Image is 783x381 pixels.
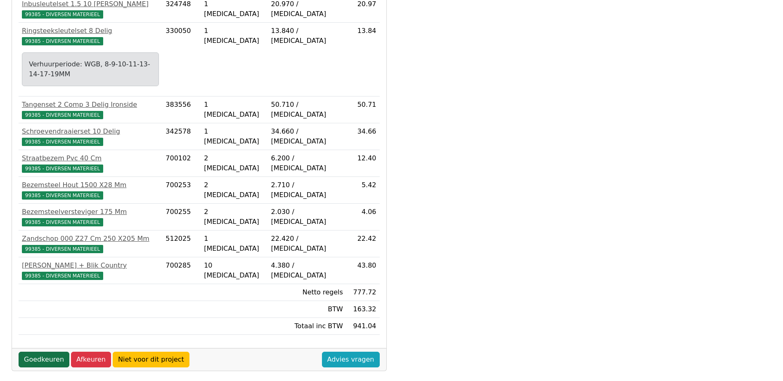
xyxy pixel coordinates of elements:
[22,272,103,280] span: 99385 - DIVERSEN MATERIEEL
[346,301,380,318] td: 163.32
[204,100,264,120] div: 1 [MEDICAL_DATA]
[346,204,380,230] td: 4.06
[204,153,264,173] div: 2 [MEDICAL_DATA]
[346,257,380,284] td: 43.80
[271,261,343,280] div: 4.380 / [MEDICAL_DATA]
[204,207,264,227] div: 2 [MEDICAL_DATA]
[271,207,343,227] div: 2.030 / [MEDICAL_DATA]
[271,26,343,46] div: 13.840 / [MEDICAL_DATA]
[22,245,103,253] span: 99385 - DIVERSEN MATERIEEL
[22,180,159,200] a: Bezemsteel Hout 1500 X28 Mm99385 - DIVERSEN MATERIEEL
[162,177,201,204] td: 700253
[22,100,159,110] div: Tangenset 2 Comp 3 Delig Ironside
[346,230,380,257] td: 22.42
[22,127,159,136] div: Schroevendraaierset 10 Delig
[346,23,380,96] td: 13.84
[22,100,159,120] a: Tangenset 2 Comp 3 Delig Ironside99385 - DIVERSEN MATERIEEL
[22,153,159,173] a: Straatbezem Pvc 40 Cm99385 - DIVERSEN MATERIEEL
[162,150,201,177] td: 700102
[271,127,343,146] div: 34.660 / [MEDICAL_DATA]
[113,352,189,367] a: Niet voor dit project
[267,284,346,301] td: Netto regels
[204,261,264,280] div: 10 [MEDICAL_DATA]
[22,111,103,119] span: 99385 - DIVERSEN MATERIEEL
[22,261,159,280] a: [PERSON_NAME] + Blik Country99385 - DIVERSEN MATERIEEL
[22,153,159,163] div: Straatbezem Pvc 40 Cm
[322,352,380,367] a: Advies vragen
[22,165,103,173] span: 99385 - DIVERSEN MATERIEEL
[204,180,264,200] div: 2 [MEDICAL_DATA]
[22,26,159,36] div: Ringsteeksleutelset 8 Delig
[204,26,264,46] div: 1 [MEDICAL_DATA]
[22,234,159,244] div: Zandschop 000 Z27 Cm 250 X205 Mm
[271,153,343,173] div: 6.200 / [MEDICAL_DATA]
[22,26,159,46] a: Ringsteeksleutelset 8 Delig99385 - DIVERSEN MATERIEEL
[22,37,103,45] span: 99385 - DIVERSEN MATERIEEL
[204,234,264,254] div: 1 [MEDICAL_DATA]
[162,230,201,257] td: 512025
[19,352,69,367] a: Goedkeuren
[346,96,380,123] td: 50.71
[162,204,201,230] td: 700255
[162,96,201,123] td: 383556
[29,59,152,79] div: Verhuurperiode: WGB, 8-9-10-11-13-14-17-19MM
[162,23,201,96] td: 330050
[204,127,264,146] div: 1 [MEDICAL_DATA]
[22,191,103,200] span: 99385 - DIVERSEN MATERIEEL
[346,177,380,204] td: 5.42
[271,180,343,200] div: 2.710 / [MEDICAL_DATA]
[162,123,201,150] td: 342578
[22,207,159,227] a: Bezemsteelversteviger 175 Mm99385 - DIVERSEN MATERIEEL
[22,261,159,270] div: [PERSON_NAME] + Blik Country
[22,234,159,254] a: Zandschop 000 Z27 Cm 250 X205 Mm99385 - DIVERSEN MATERIEEL
[22,218,103,226] span: 99385 - DIVERSEN MATERIEEL
[22,10,103,19] span: 99385 - DIVERSEN MATERIEEL
[346,123,380,150] td: 34.66
[22,127,159,146] a: Schroevendraaierset 10 Delig99385 - DIVERSEN MATERIEEL
[346,318,380,335] td: 941.04
[22,180,159,190] div: Bezemsteel Hout 1500 X28 Mm
[71,352,111,367] a: Afkeuren
[22,207,159,217] div: Bezemsteelversteviger 175 Mm
[267,301,346,318] td: BTW
[267,318,346,335] td: Totaal inc BTW
[346,150,380,177] td: 12.40
[346,284,380,301] td: 777.72
[162,257,201,284] td: 700285
[271,100,343,120] div: 50.710 / [MEDICAL_DATA]
[22,138,103,146] span: 99385 - DIVERSEN MATERIEEL
[271,234,343,254] div: 22.420 / [MEDICAL_DATA]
